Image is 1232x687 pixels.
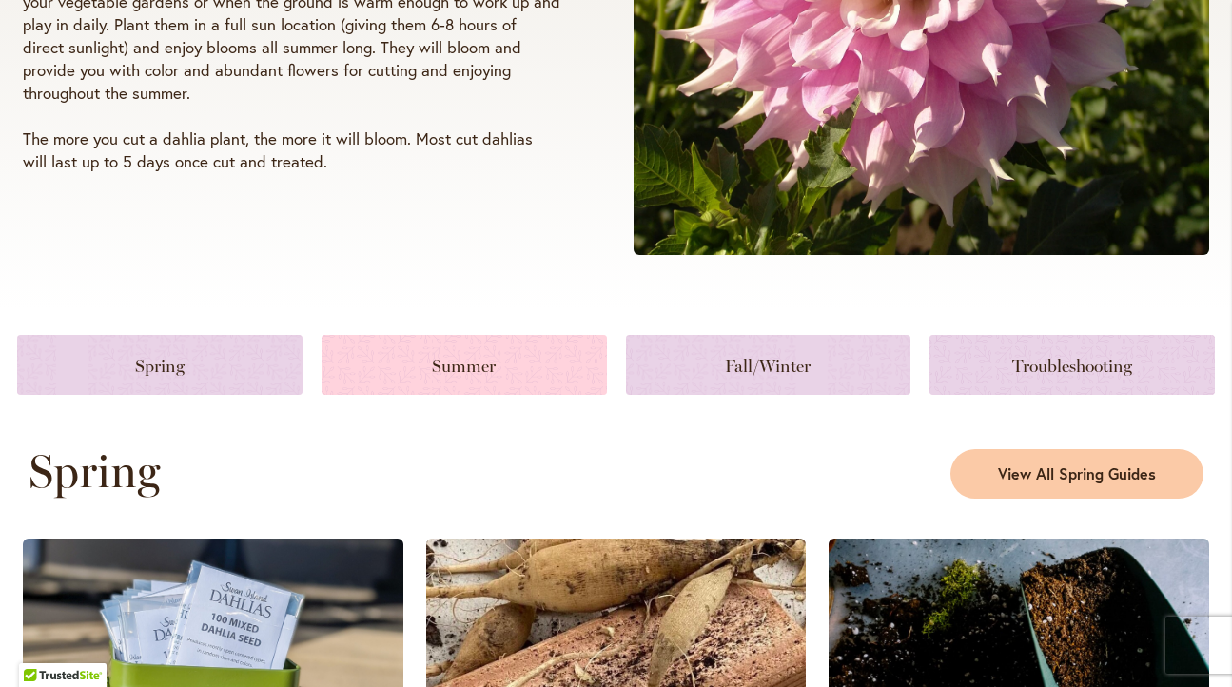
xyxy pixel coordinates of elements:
[23,128,561,173] p: The more you cut a dahlia plant, the more it will bloom. Most cut dahlias will last up to 5 days ...
[29,444,605,498] h2: Spring
[998,463,1156,485] span: View All Spring Guides
[950,449,1203,499] a: View All Spring Guides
